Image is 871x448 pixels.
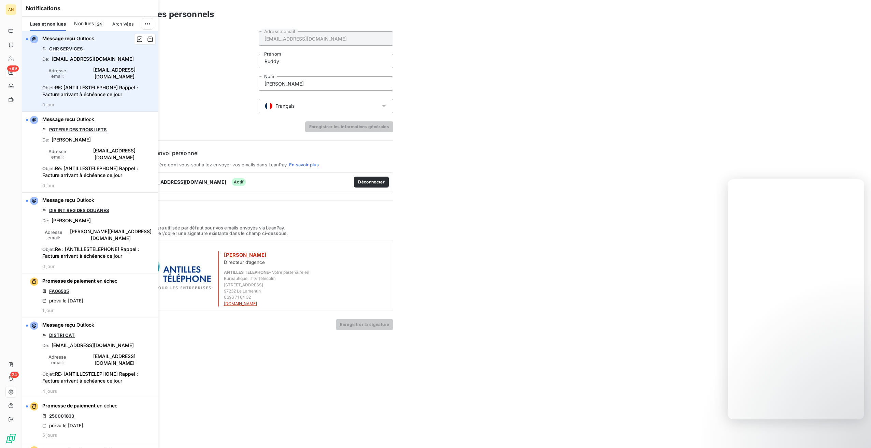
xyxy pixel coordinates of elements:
[305,121,393,132] button: Enregistrer les informations générales
[42,35,75,41] span: Message reçu
[232,178,246,186] span: Actif
[848,425,864,441] iframe: Intercom live chat
[49,288,69,294] a: FA06535
[30,21,66,27] span: Lues et non lues
[22,398,158,442] button: Promesse de paiement en échec250001833prévu le [DATE]5 jours
[125,251,213,290] a: https://redirect.boostmymail.com/8Qv-2f6c1a8082cb4a089024f1f33e688ff7
[22,317,158,398] button: Message reçu OutlookDISTRI CATDe:[EMAIL_ADDRESS][DOMAIN_NAME]Adresse email:[EMAIL_ADDRESS][DOMAIN...
[42,432,57,438] span: 5 jours
[42,354,73,365] span: Adresse email :
[259,54,393,68] input: placeholder
[76,35,94,41] span: Outlook
[75,66,154,80] span: [EMAIL_ADDRESS][DOMAIN_NAME]
[42,403,96,408] span: Promesse de paiement
[49,127,107,132] a: POTERIE DES TROIS ILETS
[112,21,134,27] span: Archivées
[42,229,65,240] span: Adresse email :
[5,433,16,444] img: Logo LeanPay
[49,208,109,213] a: DIR INT REG DES DOUANES
[42,218,49,223] span: De :
[224,259,265,265] span: Directeur d’agence
[67,228,154,242] span: [PERSON_NAME][EMAIL_ADDRESS][DOMAIN_NAME]
[42,85,138,97] span: RE: [ANTILLESTELEPHONE] Rappel : Facture arrivant à échéance ce jour
[76,322,94,328] span: Outlook
[42,388,57,394] span: 4 jours
[42,298,83,303] div: prévu le [DATE]
[42,322,75,328] span: Message reçu
[52,136,91,143] span: [PERSON_NAME]
[224,252,267,258] b: [PERSON_NAME]
[42,264,55,269] span: 0 jour
[7,65,19,72] span: +99
[10,372,19,378] span: 24
[224,295,251,300] span: 0696 71 64 32
[42,165,138,178] span: Re: [ANTILLESTELEPHONE] Rappel : Facture arrivant à échéance ce jour
[120,230,393,236] p: Vous pouvez copier/coller une signature existante dans le champ ci-dessous.
[42,102,55,107] span: 0 jour
[42,116,75,122] span: Message reçu
[42,371,55,377] span: Objet :
[49,332,75,338] a: DISTRI CAT
[42,278,96,284] span: Promesse de paiement
[49,413,74,419] a: 250001833
[259,76,393,91] input: placeholder
[42,56,49,62] span: De :
[95,21,104,27] span: 24
[22,31,158,112] button: Message reçu OutlookCHR SERVICESDe:[EMAIL_ADDRESS][DOMAIN_NAME]Adresse email:[EMAIL_ADDRESS][DOMA...
[22,112,158,193] button: Message reçu OutlookPOTERIE DES TROIS ILETSDe:[PERSON_NAME]Adresse email:[EMAIL_ADDRESS][DOMAIN_N...
[52,56,134,62] span: [EMAIL_ADDRESS][DOMAIN_NAME]
[42,137,49,143] span: De :
[120,225,393,230] p: Cette signature sera utilisée par défaut pour vos emails envoyés via LeanPay.
[120,149,393,157] h6: Paramètres d’envoi personnel
[5,4,16,15] div: AN
[42,308,54,313] span: 1 jour
[22,273,158,317] button: Promesse de paiement en échecFA06535prévu le [DATE]1 jour
[42,68,73,79] span: Adresse email :
[42,371,138,384] span: RE: [ANTILLESTELEPHONE] Rappel : Facture arrivant à échéance ce jour
[22,193,158,273] button: Message reçu OutlookDIR INT REG DES DOUANESDe:[PERSON_NAME]Adresse email:[PERSON_NAME][EMAIL_ADDR...
[224,301,257,306] a: [DOMAIN_NAME]
[42,149,73,160] span: Adresse email :
[42,166,55,171] span: Objet :
[224,270,269,275] b: ANTILLES TELEPHONE
[120,99,255,113] h6: Langue
[42,197,75,203] span: Message reçu
[49,46,83,51] a: CHR SERVICES
[224,270,309,281] span: – Votre partenaire en Bureautique, IT & Télécolm
[76,197,94,203] span: Outlook
[141,179,226,185] span: [EMAIL_ADDRESS][DOMAIN_NAME]
[120,31,255,91] h6: Identifiant
[259,31,393,46] input: placeholder
[289,162,319,167] a: En savoir plus
[728,179,864,419] iframe: Intercom live chat
[74,20,94,27] span: Non lues
[97,403,117,408] span: en échec
[26,4,154,12] h6: Notifications
[125,251,213,290] img: logo
[75,147,154,161] span: [EMAIL_ADDRESS][DOMAIN_NAME]
[75,353,154,367] span: [EMAIL_ADDRESS][DOMAIN_NAME]
[42,247,55,252] span: Objet :
[52,342,134,349] span: [EMAIL_ADDRESS][DOMAIN_NAME]
[97,278,117,284] span: en échec
[120,8,214,20] h3: Paramètres personnels
[336,319,393,330] button: Enregistrer la signature
[76,116,94,122] span: Outlook
[42,183,55,188] span: 0 jour
[354,177,389,188] button: Déconnecter
[52,217,91,224] span: [PERSON_NAME]
[120,209,393,217] h6: Signature
[42,85,55,90] span: Objet :
[224,288,261,294] span: 97232 Le Lamentin
[120,162,288,167] span: Définissez la manière dont vous souhaitez envoyer vos emails dans LeanPay.
[275,103,295,109] span: Français
[42,246,139,259] span: Re : [ANTILLESTELEPHONE] Rappel : Facture arrivant à échéance ce jour
[42,343,49,348] span: De :
[42,423,83,428] div: prévu le [DATE]
[224,282,263,287] span: [STREET_ADDRESS]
